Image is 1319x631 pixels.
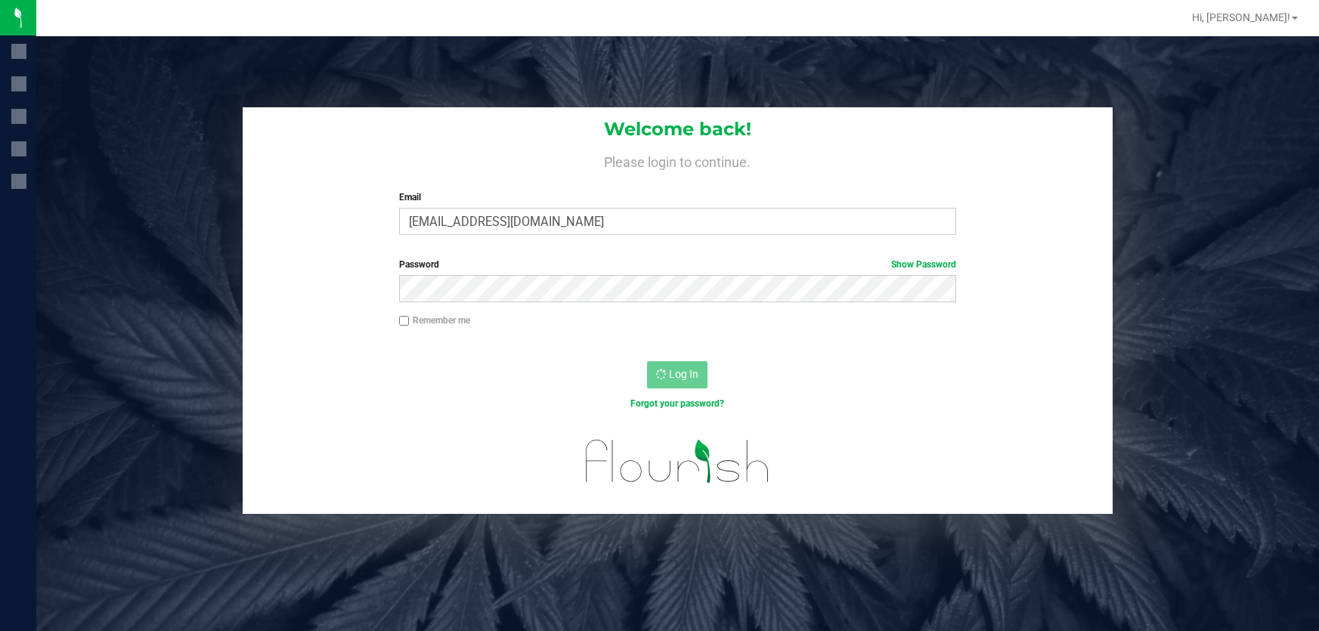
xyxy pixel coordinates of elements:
button: Log In [647,361,707,388]
label: Remember me [399,314,470,327]
h4: Please login to continue. [243,151,1113,169]
label: Email [399,190,957,204]
span: Log In [669,368,698,380]
span: Password [399,259,439,270]
a: Forgot your password? [630,398,724,409]
a: Show Password [891,259,956,270]
img: flourish_logo.svg [569,426,787,496]
span: Hi, [PERSON_NAME]! [1192,11,1290,23]
input: Remember me [399,316,410,326]
h1: Welcome back! [243,119,1113,139]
